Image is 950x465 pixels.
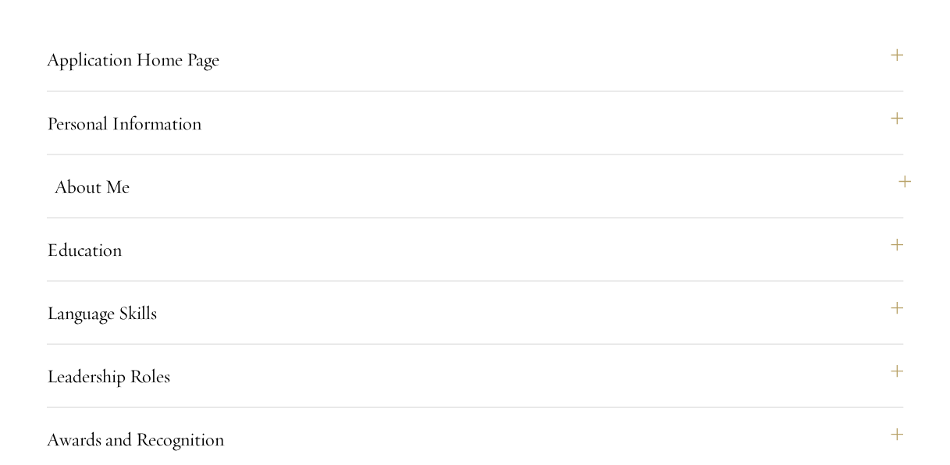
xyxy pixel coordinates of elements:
button: Awards and Recognition [47,420,903,457]
button: Personal Information [47,104,903,141]
button: About Me [55,167,911,204]
button: Leadership Roles [47,357,903,394]
button: Education [47,230,903,268]
button: Language Skills [47,293,903,331]
button: Application Home Page [47,41,903,78]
